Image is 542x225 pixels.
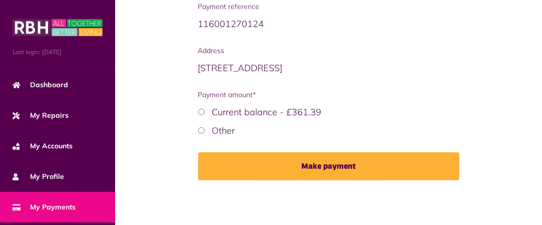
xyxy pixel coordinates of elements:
[13,48,103,57] span: Last login: [DATE]
[13,18,103,38] img: MyRBH
[13,171,64,182] span: My Profile
[212,106,322,118] label: Current balance - £361.39
[198,46,459,56] span: Address
[198,90,459,100] span: Payment amount*
[198,62,283,74] span: [STREET_ADDRESS]
[13,110,69,121] span: My Repairs
[212,125,235,136] label: Other
[198,18,264,30] span: 116001270124
[198,2,459,12] span: Payment reference
[13,80,68,90] span: Dashboard
[13,202,76,212] span: My Payments
[13,141,73,151] span: My Accounts
[198,152,459,180] button: Make payment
